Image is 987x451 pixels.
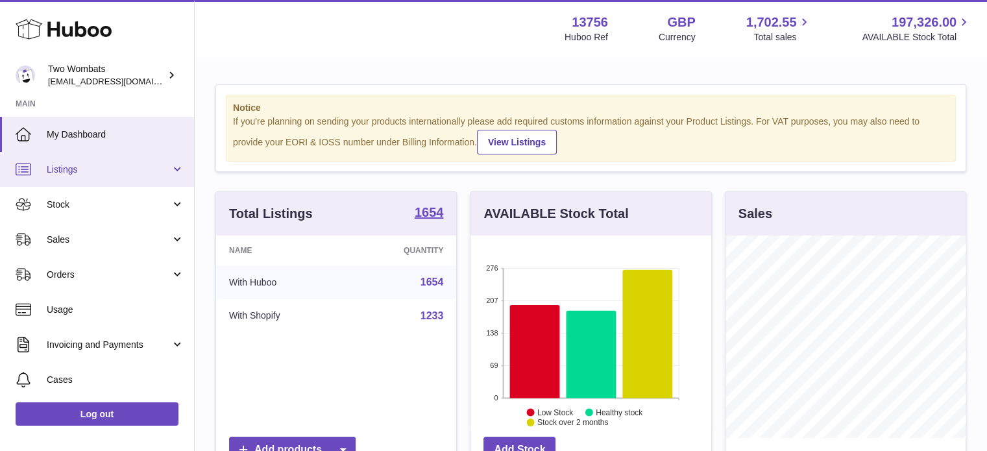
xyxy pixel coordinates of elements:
span: Usage [47,304,184,316]
text: 207 [486,297,498,304]
span: AVAILABLE Stock Total [862,31,971,43]
span: Orders [47,269,171,281]
span: Total sales [753,31,811,43]
span: 197,326.00 [892,14,957,31]
div: If you're planning on sending your products internationally please add required customs informati... [233,116,949,154]
span: Invoicing and Payments [47,339,171,351]
div: Two Wombats [48,63,165,88]
img: internalAdmin-13756@internal.huboo.com [16,66,35,85]
strong: Notice [233,102,949,114]
span: 1,702.55 [746,14,797,31]
a: View Listings [477,130,557,154]
div: Huboo Ref [565,31,608,43]
text: 276 [486,264,498,272]
span: Cases [47,374,184,386]
span: [EMAIL_ADDRESS][DOMAIN_NAME] [48,76,191,86]
span: My Dashboard [47,128,184,141]
a: Log out [16,402,178,426]
text: 0 [494,394,498,402]
text: 69 [491,361,498,369]
th: Name [216,236,346,265]
a: 1,702.55 Total sales [746,14,812,43]
strong: 1654 [415,206,444,219]
span: Listings [47,164,171,176]
a: 1654 [420,276,444,287]
a: 197,326.00 AVAILABLE Stock Total [862,14,971,43]
text: Healthy stock [596,408,643,417]
td: With Huboo [216,265,346,299]
strong: GBP [667,14,695,31]
div: Currency [659,31,696,43]
text: Stock over 2 months [537,418,608,427]
span: Stock [47,199,171,211]
th: Quantity [346,236,457,265]
text: Low Stock [537,408,574,417]
h3: Sales [738,205,772,223]
text: 138 [486,329,498,337]
a: 1654 [415,206,444,221]
a: 1233 [420,310,444,321]
h3: Total Listings [229,205,313,223]
strong: 13756 [572,14,608,31]
h3: AVAILABLE Stock Total [483,205,628,223]
td: With Shopify [216,299,346,333]
span: Sales [47,234,171,246]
